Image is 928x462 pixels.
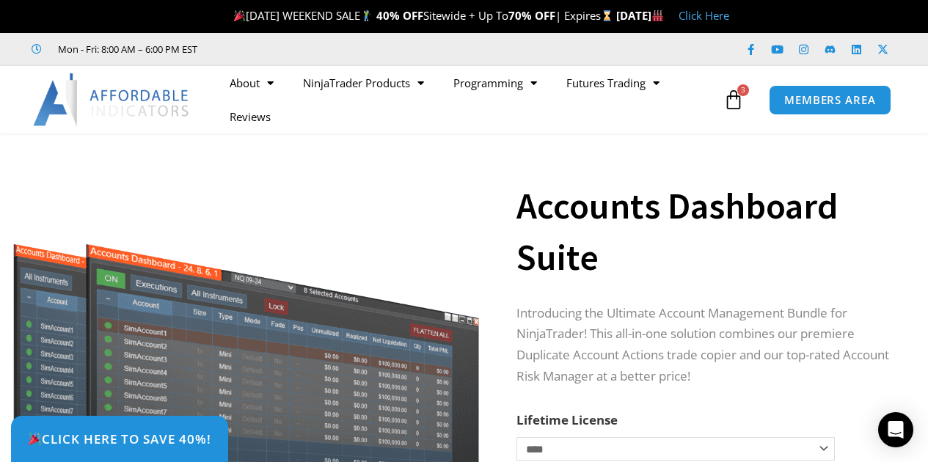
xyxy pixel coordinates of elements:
span: Click Here to save 40%! [28,433,211,445]
a: Programming [439,66,552,100]
iframe: Customer reviews powered by Trustpilot [218,42,438,56]
strong: 70% OFF [508,8,555,23]
nav: Menu [215,66,720,133]
a: Reviews [215,100,285,133]
strong: 40% OFF [376,8,423,23]
span: [DATE] WEEKEND SALE Sitewide + Up To | Expires [230,8,615,23]
a: 🎉Click Here to save 40%! [11,416,228,462]
label: Lifetime License [516,411,618,428]
img: 🏌️‍♂️ [361,10,372,21]
a: NinjaTrader Products [288,66,439,100]
img: 🎉 [29,433,41,445]
a: Futures Trading [552,66,674,100]
div: Open Intercom Messenger [878,412,913,447]
p: Introducing the Ultimate Account Management Bundle for NinjaTrader! This all-in-one solution comb... [516,303,892,388]
h1: Accounts Dashboard Suite [516,180,892,283]
img: 🏭 [652,10,663,21]
a: Click Here [679,8,729,23]
a: 3 [701,78,766,121]
span: Mon - Fri: 8:00 AM – 6:00 PM EST [54,40,197,58]
strong: [DATE] [616,8,664,23]
span: MEMBERS AREA [784,95,876,106]
a: About [215,66,288,100]
span: 3 [737,84,749,96]
a: MEMBERS AREA [769,85,891,115]
img: ⌛ [602,10,613,21]
img: 🎉 [234,10,245,21]
img: LogoAI | Affordable Indicators – NinjaTrader [33,73,191,126]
